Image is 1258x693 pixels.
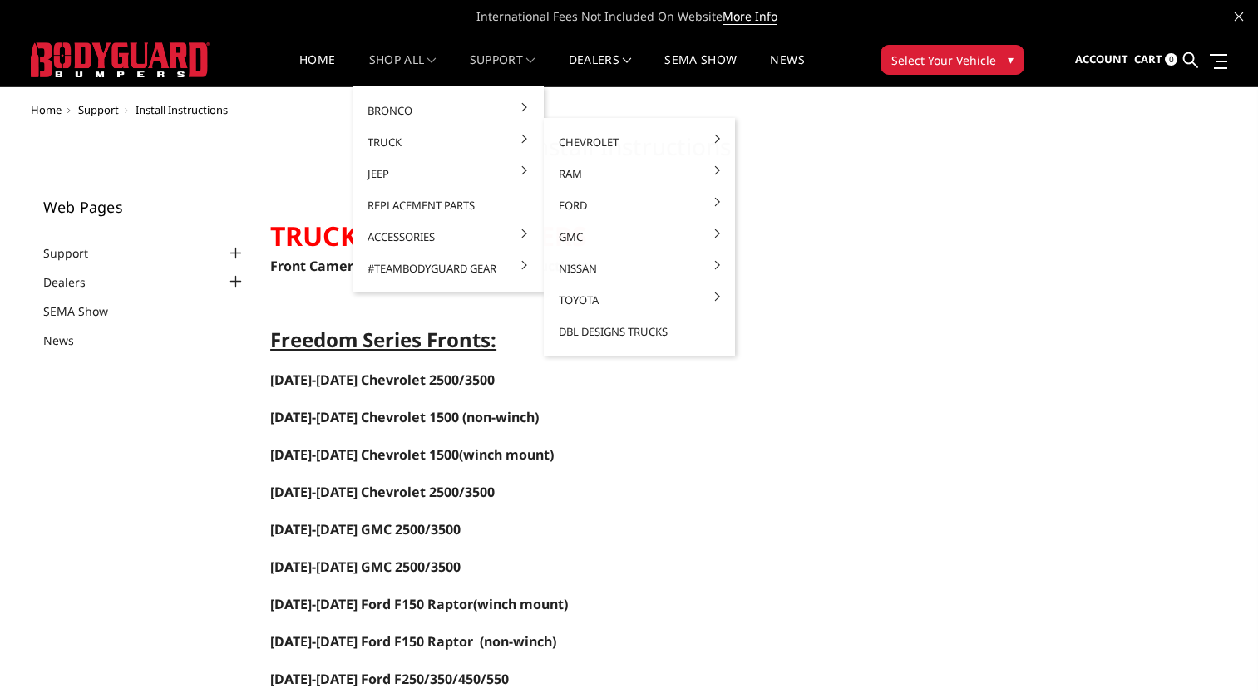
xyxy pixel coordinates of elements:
[43,244,109,262] a: Support
[569,54,632,86] a: Dealers
[550,126,728,158] a: Chevrolet
[369,54,437,86] a: shop all
[1075,37,1128,82] a: Account
[31,102,62,117] a: Home
[470,54,535,86] a: Support
[270,595,473,613] a: [DATE]-[DATE] Ford F150 Raptor
[359,221,537,253] a: Accessories
[270,595,568,613] span: (winch mount)
[43,302,129,320] a: SEMA Show
[270,218,587,253] strong: TRUCK FRONT BUMPERS
[270,484,495,500] a: [DATE]-[DATE] Chevrolet 2500/3500
[299,54,335,86] a: Home
[550,158,728,189] a: Ram
[550,284,728,316] a: Toyota
[270,634,473,650] a: [DATE]-[DATE] Ford F150 Raptor
[43,273,106,291] a: Dealers
[270,632,473,651] span: [DATE]-[DATE] Ford F150 Raptor
[550,189,728,221] a: Ford
[270,371,495,389] a: [DATE]-[DATE] Chevrolet 2500/3500
[43,332,95,349] a: News
[1008,51,1014,68] span: ▾
[270,483,495,501] span: [DATE]-[DATE] Chevrolet 2500/3500
[664,54,737,86] a: SEMA Show
[1134,52,1162,66] span: Cart
[1075,52,1128,66] span: Account
[359,95,537,126] a: Bronco
[136,102,228,117] span: Install Instructions
[270,558,461,576] span: [DATE]-[DATE] GMC 2500/3500
[1134,37,1177,82] a: Cart 0
[359,253,537,284] a: #TeamBodyguard Gear
[270,445,554,464] span: (winch mount)
[270,670,509,688] a: [DATE]-[DATE] Ford F250/350/450/550
[550,221,728,253] a: GMC
[462,408,539,426] span: (non-winch)
[270,559,461,575] a: [DATE]-[DATE] GMC 2500/3500
[770,54,804,86] a: News
[270,410,459,425] a: [DATE]-[DATE] Chevrolet 1500
[31,42,210,77] img: BODYGUARD BUMPERS
[270,326,496,353] span: Freedom Series Fronts:
[550,253,728,284] a: Nissan
[270,445,459,464] a: [DATE]-[DATE] Chevrolet 1500
[1165,53,1177,66] span: 0
[480,632,556,651] span: (non-winch)
[359,126,537,158] a: Truck
[359,158,537,189] a: Jeep
[78,102,119,117] a: Support
[270,408,459,426] span: [DATE]-[DATE] Chevrolet 1500
[43,199,246,214] h5: Web Pages
[881,45,1024,75] button: Select Your Vehicle
[31,133,1228,174] h1: Install Instructions
[891,52,996,69] span: Select Your Vehicle
[723,8,777,25] a: More Info
[270,257,592,275] a: Front Camera Relocation (universal instructions)
[270,520,461,538] a: [DATE]-[DATE] GMC 2500/3500
[359,189,537,221] a: Replacement Parts
[550,316,728,347] a: DBL Designs Trucks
